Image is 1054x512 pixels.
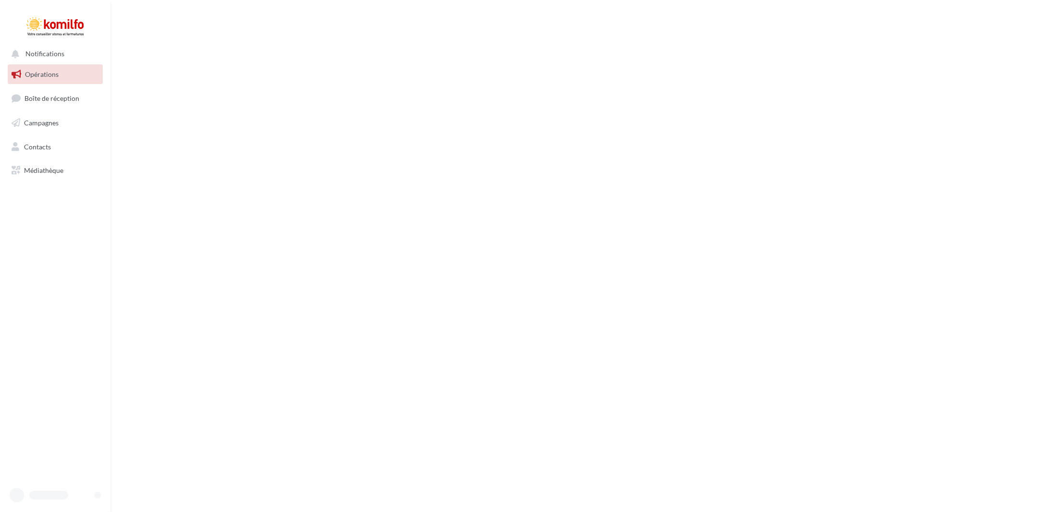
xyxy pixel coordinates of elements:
a: Campagnes [6,113,105,133]
span: Notifications [25,50,64,58]
span: Médiathèque [24,166,63,174]
a: Contacts [6,137,105,157]
a: Boîte de réception [6,88,105,109]
span: Boîte de réception [24,94,79,102]
a: Opérations [6,64,105,85]
span: Contacts [24,142,51,150]
span: Campagnes [24,119,59,127]
a: Médiathèque [6,160,105,181]
span: Opérations [25,70,59,78]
